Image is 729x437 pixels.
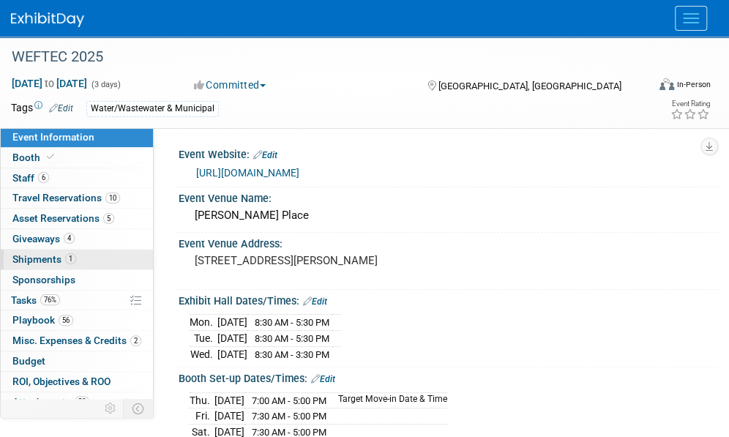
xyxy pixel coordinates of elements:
[12,192,120,203] span: Travel Reservations
[1,127,153,147] a: Event Information
[12,152,57,163] span: Booth
[253,150,277,160] a: Edit
[190,204,707,227] div: [PERSON_NAME] Place
[11,12,84,27] img: ExhibitDay
[1,209,153,228] a: Asset Reservations5
[179,233,718,251] div: Event Venue Address:
[124,399,154,418] td: Toggle Event Tabs
[190,315,217,331] td: Mon.
[252,411,326,422] span: 7:30 AM - 5:00 PM
[12,314,73,326] span: Playbook
[90,80,121,89] span: (3 days)
[11,100,73,117] td: Tags
[12,376,111,387] span: ROI, Objectives & ROO
[1,310,153,330] a: Playbook56
[7,44,640,70] div: WEFTEC 2025
[59,315,73,326] span: 56
[1,351,153,371] a: Budget
[98,399,124,418] td: Personalize Event Tab Strip
[190,346,217,362] td: Wed.
[1,392,153,412] a: Attachments20
[12,172,49,184] span: Staff
[12,253,76,265] span: Shipments
[11,77,88,90] span: [DATE] [DATE]
[675,6,707,31] button: Menu
[196,167,299,179] a: [URL][DOMAIN_NAME]
[12,396,89,408] span: Attachments
[47,153,54,161] i: Booth reservation complete
[214,392,244,408] td: [DATE]
[255,333,329,344] span: 8:30 AM - 5:30 PM
[659,78,674,90] img: Format-Inperson.png
[1,168,153,188] a: Staff6
[1,331,153,351] a: Misc. Expenses & Credits2
[12,355,45,367] span: Budget
[195,254,387,267] pre: [STREET_ADDRESS][PERSON_NAME]
[130,335,141,346] span: 2
[179,290,718,309] div: Exhibit Hall Dates/Times:
[255,317,329,328] span: 8:30 AM - 5:30 PM
[1,372,153,392] a: ROI, Objectives & ROO
[603,76,711,98] div: Event Format
[255,349,329,360] span: 8:30 AM - 3:30 PM
[438,81,621,91] span: [GEOGRAPHIC_DATA], [GEOGRAPHIC_DATA]
[189,78,272,92] button: Committed
[190,331,217,347] td: Tue.
[40,294,60,305] span: 76%
[329,392,447,408] td: Target Move-in Date & Time
[12,335,141,346] span: Misc. Expenses & Credits
[86,101,219,116] div: Water/Wastewater & Municipal
[179,187,718,206] div: Event Venue Name:
[1,148,153,168] a: Booth
[12,233,75,244] span: Giveaways
[103,213,114,224] span: 5
[49,103,73,113] a: Edit
[1,229,153,249] a: Giveaways4
[217,315,247,331] td: [DATE]
[190,392,214,408] td: Thu.
[217,331,247,347] td: [DATE]
[311,374,335,384] a: Edit
[75,396,89,407] span: 20
[190,408,214,425] td: Fri.
[676,79,711,90] div: In-Person
[1,270,153,290] a: Sponsorships
[65,253,76,264] span: 1
[179,367,718,386] div: Booth Set-up Dates/Times:
[252,395,326,406] span: 7:00 AM - 5:00 PM
[42,78,56,89] span: to
[303,296,327,307] a: Edit
[1,188,153,208] a: Travel Reservations10
[105,193,120,203] span: 10
[12,131,94,143] span: Event Information
[1,291,153,310] a: Tasks76%
[179,143,718,163] div: Event Website:
[670,100,710,108] div: Event Rating
[1,250,153,269] a: Shipments1
[11,294,60,306] span: Tasks
[64,233,75,244] span: 4
[217,346,247,362] td: [DATE]
[12,274,75,285] span: Sponsorships
[38,172,49,183] span: 6
[12,212,114,224] span: Asset Reservations
[214,408,244,425] td: [DATE]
